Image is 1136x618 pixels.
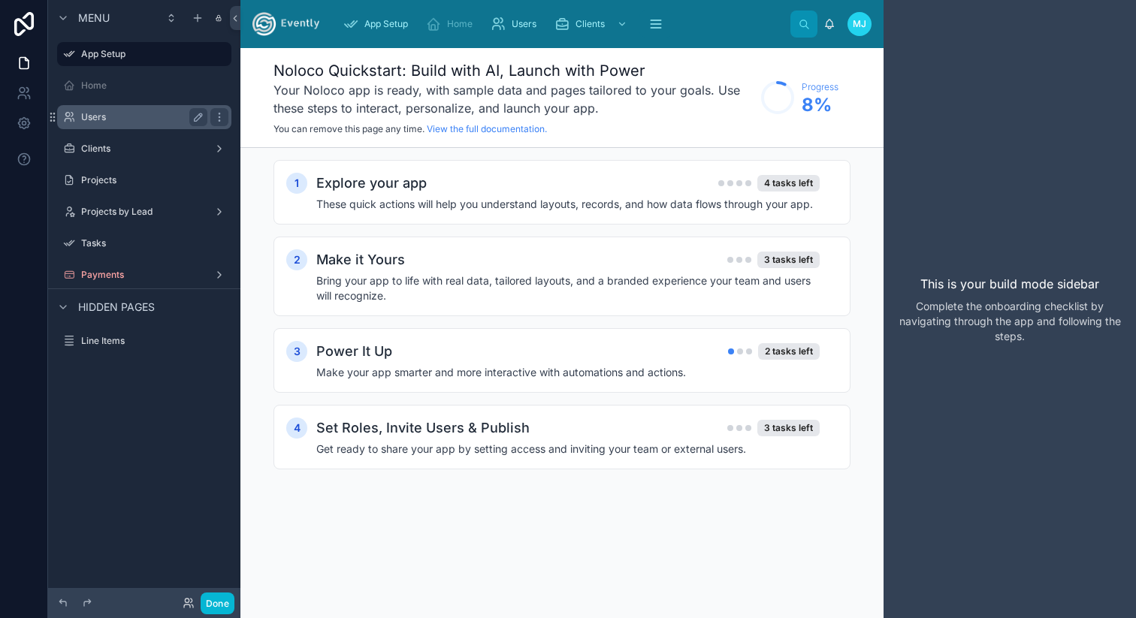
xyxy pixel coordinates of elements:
[331,8,790,41] div: scrollable content
[920,275,1099,293] p: This is your build mode sidebar
[201,592,234,614] button: Done
[802,81,838,93] span: Progress
[57,168,231,192] a: Projects
[896,299,1124,344] p: Complete the onboarding checklist by navigating through the app and following the steps.
[57,105,231,129] a: Users
[57,263,231,287] a: Payments
[853,18,866,30] span: MJ
[273,123,424,134] span: You can remove this page any time.
[57,329,231,353] a: Line Items
[57,231,231,255] a: Tasks
[512,18,536,30] span: Users
[81,111,201,123] label: Users
[273,60,754,81] h1: Noloco Quickstart: Build with AI, Launch with Power
[576,18,605,30] span: Clients
[57,42,231,66] a: App Setup
[550,11,635,38] a: Clients
[57,74,231,98] a: Home
[81,206,207,218] label: Projects by Lead
[81,335,228,347] label: Line Items
[447,18,473,30] span: Home
[427,123,547,134] a: View the full documentation.
[486,11,547,38] a: Users
[252,12,319,36] img: App logo
[57,137,231,161] a: Clients
[78,11,110,26] span: Menu
[78,300,155,315] span: Hidden pages
[802,93,838,117] span: 8 %
[81,174,228,186] label: Projects
[81,143,207,155] label: Clients
[81,237,228,249] label: Tasks
[339,11,418,38] a: App Setup
[273,81,754,117] h3: Your Noloco app is ready, with sample data and pages tailored to your goals. Use these steps to i...
[364,18,408,30] span: App Setup
[81,269,207,281] label: Payments
[81,80,228,92] label: Home
[421,11,483,38] a: Home
[57,200,231,224] a: Projects by Lead
[81,48,222,60] label: App Setup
